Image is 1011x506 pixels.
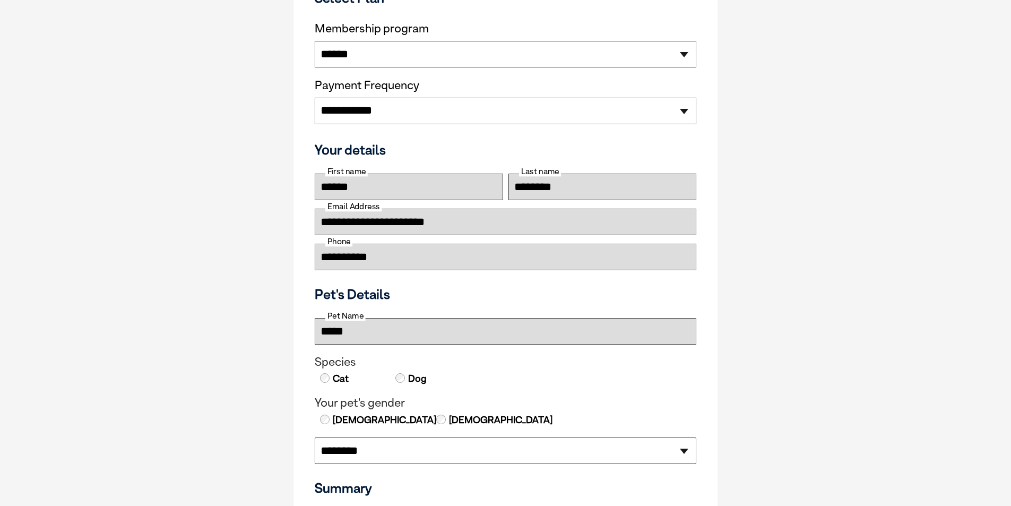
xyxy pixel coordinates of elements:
[315,480,696,496] h3: Summary
[315,79,419,92] label: Payment Frequency
[325,167,368,176] label: First name
[325,237,352,246] label: Phone
[325,202,382,211] label: Email Address
[315,396,696,410] legend: Your pet's gender
[315,22,696,36] label: Membership program
[315,355,696,369] legend: Species
[310,286,701,302] h3: Pet's Details
[315,142,696,158] h3: Your details
[519,167,561,176] label: Last name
